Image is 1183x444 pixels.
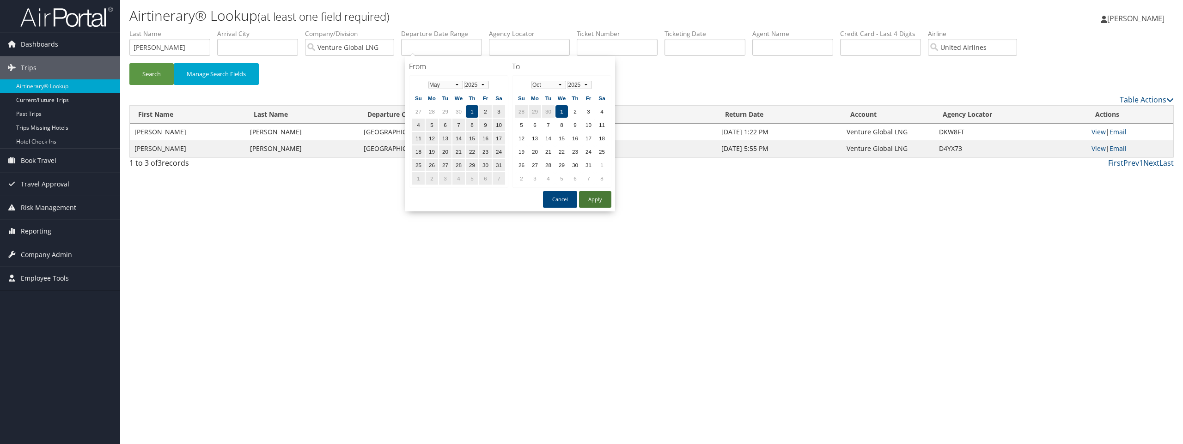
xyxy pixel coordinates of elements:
th: Tu [439,92,451,104]
td: 24 [582,145,595,158]
td: 1 [596,159,608,171]
th: We [452,92,465,104]
td: 30 [479,159,492,171]
td: 30 [542,105,555,118]
div: 1 to 3 of records [129,157,380,173]
a: 1 [1139,158,1143,168]
span: Book Travel [21,149,56,172]
span: 3 [158,158,162,168]
label: Credit Card - Last 4 Digits [840,29,928,38]
a: Table Actions [1120,95,1174,105]
th: Su [412,92,425,104]
td: 5 [515,119,528,131]
span: Reporting [21,220,51,243]
td: 29 [555,159,568,171]
td: 5 [426,119,438,131]
td: 30 [569,159,581,171]
td: 14 [452,132,465,144]
td: 31 [582,159,595,171]
a: Last [1159,158,1174,168]
td: 13 [529,132,541,144]
td: 9 [569,119,581,131]
th: Actions [1087,106,1173,124]
td: 8 [466,119,478,131]
h1: Airtinerary® Lookup [129,6,826,25]
td: 22 [466,145,478,158]
td: 12 [426,132,438,144]
td: 11 [596,119,608,131]
td: 22 [555,145,568,158]
td: 7 [582,172,595,185]
a: Prev [1123,158,1139,168]
td: 11 [412,132,425,144]
td: [GEOGRAPHIC_DATA] [359,140,506,157]
td: 2 [569,105,581,118]
td: 17 [493,132,505,144]
td: | [1087,124,1173,140]
td: | [1087,140,1173,157]
td: 10 [582,119,595,131]
span: Employee Tools [21,267,69,290]
td: 28 [426,105,438,118]
td: 26 [426,159,438,171]
span: Travel Approval [21,173,69,196]
td: 3 [439,172,451,185]
td: 20 [439,145,451,158]
td: 15 [466,132,478,144]
button: Apply [579,191,611,208]
a: [PERSON_NAME] [1101,5,1174,32]
td: 21 [542,145,555,158]
td: 25 [596,145,608,158]
td: 23 [479,145,492,158]
th: We [555,92,568,104]
td: D4YX73 [934,140,1086,157]
span: Trips [21,56,37,79]
button: Manage Search Fields [174,63,259,85]
td: 4 [412,119,425,131]
td: 14 [542,132,555,144]
label: Airline [928,29,1024,38]
th: Su [515,92,528,104]
td: [DATE] 1:22 PM [717,124,842,140]
td: 4 [542,172,555,185]
th: Th [569,92,581,104]
td: 29 [529,105,541,118]
label: Arrival City [217,29,305,38]
td: Venture Global LNG [842,140,934,157]
td: 13 [439,132,451,144]
th: Sa [493,92,505,104]
td: 26 [515,159,528,171]
td: 8 [555,119,568,131]
td: 28 [542,159,555,171]
a: View [1092,127,1106,136]
td: 5 [555,172,568,185]
td: 1 [412,172,425,185]
td: 27 [412,105,425,118]
td: 20 [529,145,541,158]
td: 3 [493,105,505,118]
button: Search [129,63,174,85]
td: [PERSON_NAME] [245,124,359,140]
td: 5 [466,172,478,185]
td: 15 [555,132,568,144]
td: [PERSON_NAME] [245,140,359,157]
img: airportal-logo.png [20,6,113,28]
td: 6 [439,119,451,131]
span: Dashboards [21,33,58,56]
small: (at least one field required) [257,9,390,24]
td: 24 [493,145,505,158]
th: Fr [582,92,595,104]
td: [GEOGRAPHIC_DATA] [359,124,506,140]
td: 29 [466,159,478,171]
td: 4 [596,105,608,118]
td: 31 [493,159,505,171]
td: 7 [542,119,555,131]
a: Email [1110,127,1127,136]
span: Risk Management [21,196,76,219]
td: 28 [515,105,528,118]
td: 6 [529,119,541,131]
label: Agency Locator [489,29,577,38]
th: Tu [542,92,555,104]
td: 19 [515,145,528,158]
td: 1 [555,105,568,118]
